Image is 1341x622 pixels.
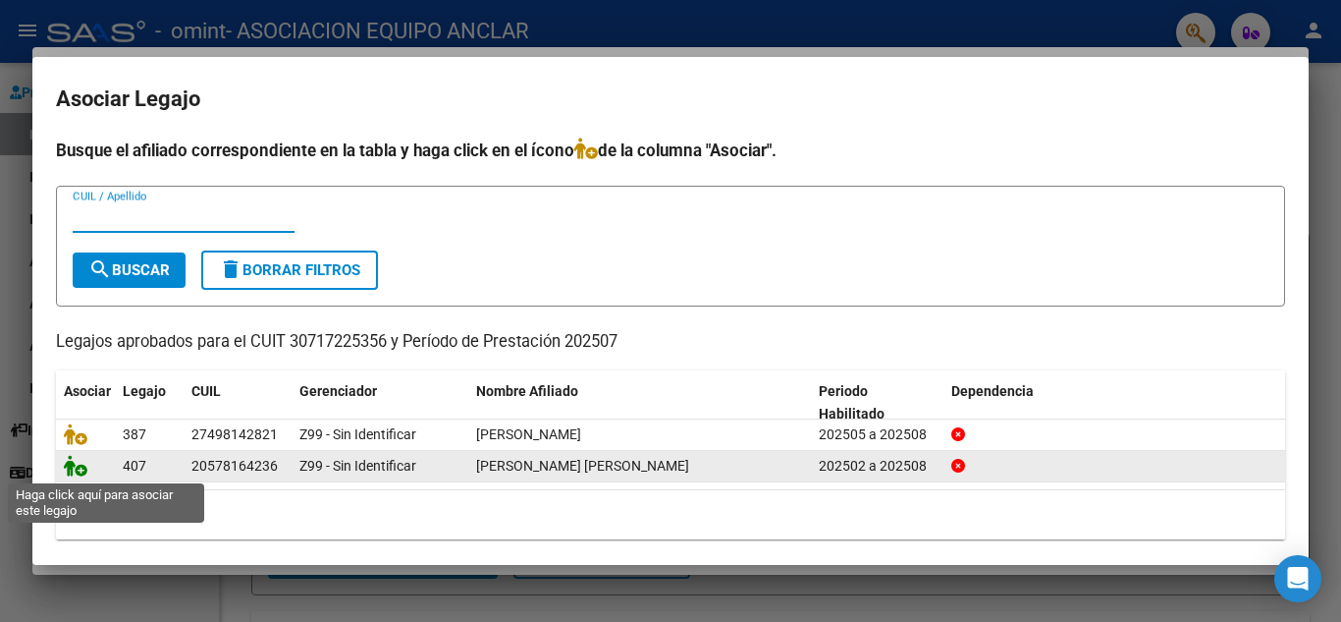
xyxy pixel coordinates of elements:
button: Buscar [73,253,186,288]
span: Legajo [123,383,166,399]
span: Nombre Afiliado [476,383,578,399]
button: Borrar Filtros [201,251,378,290]
datatable-header-cell: Dependencia [943,370,1286,435]
span: 407 [123,458,146,474]
div: 2 registros [56,490,1285,539]
datatable-header-cell: Periodo Habilitado [811,370,943,435]
span: 387 [123,426,146,442]
div: 202505 a 202508 [819,424,936,446]
span: Gerenciador [299,383,377,399]
span: Periodo Habilitado [819,383,885,422]
h2: Asociar Legajo [56,81,1285,118]
span: BONIFACE SOFIA MARTINA [476,426,581,442]
div: 27498142821 [191,424,278,446]
span: GURY MAYER JOAQUIN ANDRES [476,458,689,474]
span: Buscar [88,261,170,279]
span: Z99 - Sin Identificar [299,426,416,442]
div: Open Intercom Messenger [1274,555,1321,602]
span: Z99 - Sin Identificar [299,458,416,474]
span: Borrar Filtros [219,261,360,279]
span: CUIL [191,383,221,399]
p: Legajos aprobados para el CUIT 30717225356 y Período de Prestación 202507 [56,330,1285,355]
span: Asociar [64,383,111,399]
h4: Busque el afiliado correspondiente en la tabla y haga click en el ícono de la columna "Asociar". [56,138,1285,163]
div: 202502 a 202508 [819,455,936,478]
datatable-header-cell: Gerenciador [292,370,468,435]
datatable-header-cell: Nombre Afiliado [468,370,811,435]
mat-icon: delete [219,257,242,281]
datatable-header-cell: Legajo [115,370,184,435]
span: Dependencia [951,383,1034,399]
mat-icon: search [88,257,112,281]
div: 20578164236 [191,455,278,478]
datatable-header-cell: Asociar [56,370,115,435]
datatable-header-cell: CUIL [184,370,292,435]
